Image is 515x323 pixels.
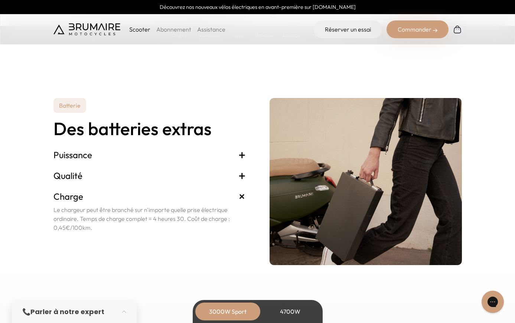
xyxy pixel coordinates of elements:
[198,303,258,320] div: 3000W Sport
[270,98,462,265] img: brumaire-batteries.png
[314,20,382,38] a: Réserver un essai
[53,190,246,202] h3: Charge
[238,170,246,182] span: +
[53,205,246,232] p: Le chargeur peut être branché sur n'importe quelle prise électrique ordinaire. Temps de charge co...
[197,26,225,33] a: Assistance
[129,25,150,34] p: Scooter
[53,98,86,113] p: Batterie
[238,149,246,161] span: +
[53,170,246,182] h3: Qualité
[453,25,462,34] img: Panier
[433,28,437,33] img: right-arrow-2.png
[235,190,249,203] span: +
[53,119,246,138] h2: Des batteries extras
[156,26,191,33] a: Abonnement
[261,303,320,320] div: 4700W
[387,20,449,38] div: Commander
[53,23,120,35] img: Brumaire Motocycles
[478,288,508,316] iframe: Gorgias live chat messenger
[53,149,246,161] h3: Puissance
